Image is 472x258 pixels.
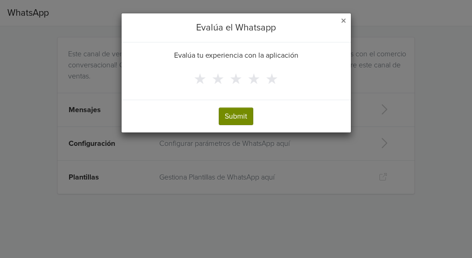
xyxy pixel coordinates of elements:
span: ★ [229,71,243,88]
button: Submit [219,108,253,125]
p: Evalúa tu experiencia con la aplicación [174,50,298,61]
span: × [341,14,346,28]
span: ★ [265,71,279,88]
span: ★ [247,71,261,88]
span: ★ [211,71,225,88]
h5: Evalúa el Whatsapp [196,21,276,35]
button: Close [341,16,346,27]
span: ★ [193,71,207,88]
